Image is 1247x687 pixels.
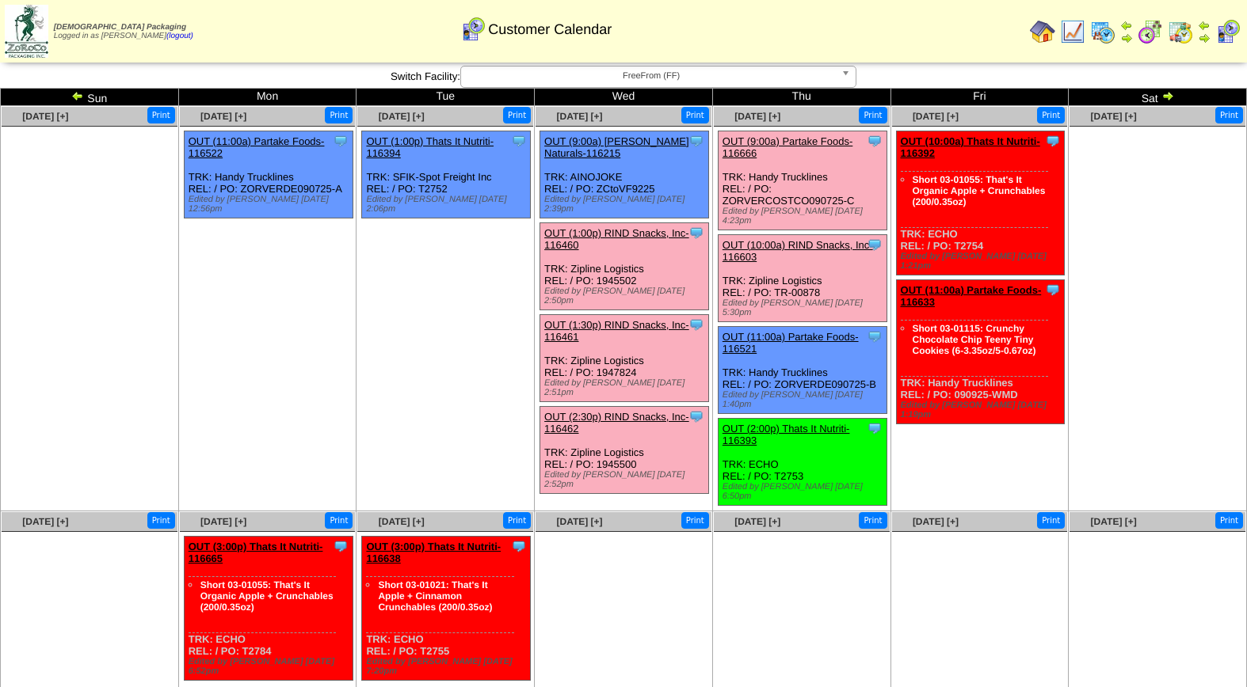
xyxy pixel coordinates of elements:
button: Print [859,512,887,529]
span: Customer Calendar [488,21,612,38]
a: OUT (9:00a) [PERSON_NAME] Naturals-116215 [544,135,689,159]
a: [DATE] [+] [556,516,602,527]
button: Print [147,512,175,529]
img: Tooltip [511,133,527,149]
a: [DATE] [+] [556,111,602,122]
button: Print [681,512,709,529]
div: Edited by [PERSON_NAME] [DATE] 1:21pm [901,252,1065,271]
a: Short 03-01021: That's It Apple + Cinnamon Crunchables (200/0.35oz) [378,579,492,613]
img: calendarcustomer.gif [460,17,486,42]
a: [DATE] [+] [1091,516,1137,527]
div: Edited by [PERSON_NAME] [DATE] 6:50pm [723,482,887,501]
img: Tooltip [333,538,349,554]
a: [DATE] [+] [379,516,425,527]
div: Edited by [PERSON_NAME] [DATE] 4:23pm [723,207,887,226]
div: TRK: Zipline Logistics REL: / PO: TR-00878 [718,235,887,322]
div: TRK: SFIK-Spot Freight Inc REL: / PO: T2752 [362,131,531,218]
div: Edited by [PERSON_NAME] [DATE] 7:20pm [366,657,530,676]
td: Tue [357,89,535,106]
a: OUT (1:00p) Thats It Nutriti-116394 [366,135,494,159]
a: OUT (11:00a) Partake Foods-116522 [189,135,325,159]
div: TRK: ECHO REL: / PO: T2754 [896,131,1065,275]
div: Edited by [PERSON_NAME] [DATE] 6:52pm [189,657,353,676]
div: TRK: Zipline Logistics REL: / PO: 1945502 [540,223,709,310]
a: [DATE] [+] [22,111,68,122]
a: OUT (11:00a) Partake Foods-116633 [901,284,1042,308]
button: Print [1215,107,1243,123]
img: arrowright.gif [1161,89,1174,102]
td: Sat [1069,89,1247,106]
button: Print [1037,512,1065,529]
button: Print [859,107,887,123]
img: arrowright.gif [1120,32,1133,44]
button: Print [681,107,709,123]
img: arrowleft.gif [1120,19,1133,32]
img: home.gif [1030,19,1055,44]
button: Print [1215,512,1243,529]
div: Edited by [PERSON_NAME] [DATE] 2:50pm [544,287,708,306]
img: calendarblend.gif [1138,19,1163,44]
a: Short 03-01055: That's It Organic Apple + Crunchables (200/0.35oz) [200,579,334,613]
img: arrowleft.gif [71,89,84,102]
div: TRK: Zipline Logistics REL: / PO: 1947824 [540,315,709,402]
a: [DATE] [+] [22,516,68,527]
div: Edited by [PERSON_NAME] [DATE] 2:52pm [544,470,708,489]
div: TRK: Handy Trucklines REL: / PO: 090925-WMD [896,280,1065,424]
a: OUT (2:00p) Thats It Nutriti-116393 [723,423,850,446]
a: OUT (2:30p) RIND Snacks, Inc-116462 [544,411,689,435]
img: Tooltip [688,133,704,149]
img: zoroco-logo-small.webp [5,5,48,58]
button: Print [325,107,353,123]
div: TRK: ECHO REL: / PO: T2784 [184,537,353,681]
div: TRK: Handy Trucklines REL: / PO: ZORVERDE090725-B [718,327,887,414]
a: [DATE] [+] [913,111,959,122]
a: [DATE] [+] [734,111,780,122]
button: Print [503,512,531,529]
img: line_graph.gif [1060,19,1085,44]
a: Short 03-01055: That's It Organic Apple + Crunchables (200/0.35oz) [913,174,1046,207]
img: Tooltip [867,133,883,149]
div: Edited by [PERSON_NAME] [DATE] 2:39pm [544,195,708,214]
img: Tooltip [1045,282,1061,298]
a: [DATE] [+] [913,516,959,527]
span: [DEMOGRAPHIC_DATA] Packaging [54,23,186,32]
div: TRK: AINOJOKE REL: / PO: ZCtoVF9225 [540,131,709,218]
td: Fri [890,89,1069,106]
button: Print [147,107,175,123]
a: OUT (3:00p) Thats It Nutriti-116665 [189,541,323,564]
a: [DATE] [+] [734,516,780,527]
img: Tooltip [511,538,527,554]
img: arrowleft.gif [1198,19,1211,32]
a: OUT (10:00a) RIND Snacks, Inc-116603 [723,239,873,263]
img: Tooltip [867,237,883,252]
td: Mon [178,89,357,106]
button: Print [1037,107,1065,123]
a: [DATE] [+] [1091,111,1137,122]
a: OUT (1:30p) RIND Snacks, Inc-116461 [544,319,689,343]
img: arrowright.gif [1198,32,1211,44]
a: OUT (3:00p) Thats It Nutriti-116638 [366,541,501,564]
a: (logout) [166,32,193,40]
img: calendarcustomer.gif [1215,19,1241,44]
div: Edited by [PERSON_NAME] [DATE] 12:56pm [189,195,353,214]
a: [DATE] [+] [200,516,246,527]
div: TRK: ECHO REL: / PO: T2755 [362,537,531,681]
img: Tooltip [867,328,883,344]
a: OUT (10:00a) Thats It Nutriti-116392 [901,135,1040,159]
span: [DATE] [+] [379,111,425,122]
button: Print [325,512,353,529]
a: Short 03-01115: Crunchy Chocolate Chip Teeny Tiny Cookies (6-3.35oz/5-0.67oz) [913,323,1036,356]
div: Edited by [PERSON_NAME] [DATE] 2:51pm [544,378,708,397]
td: Sun [1,89,179,106]
td: Wed [535,89,713,106]
a: [DATE] [+] [200,111,246,122]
